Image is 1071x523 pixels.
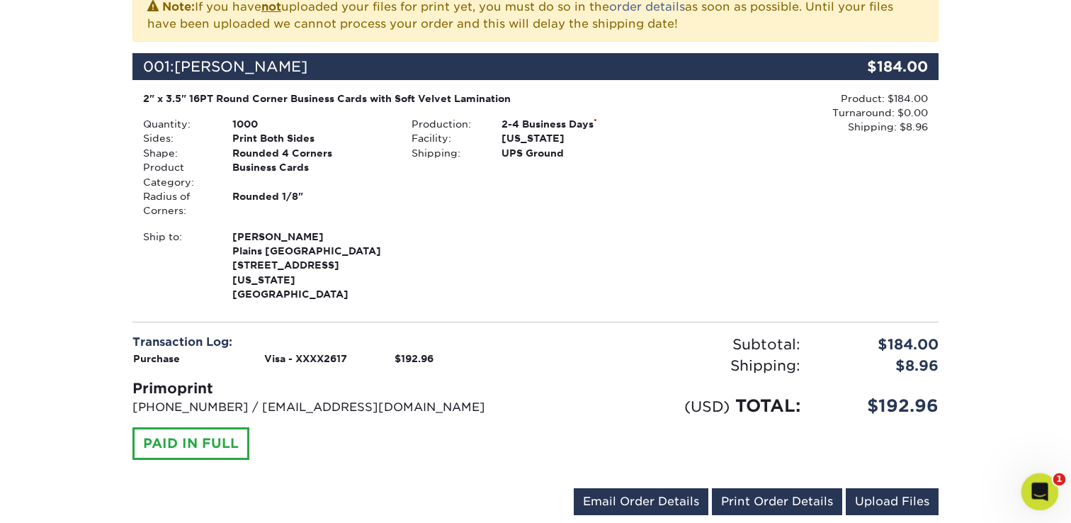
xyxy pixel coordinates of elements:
[132,230,222,302] div: Ship to:
[132,117,222,131] div: Quantity:
[846,488,939,515] a: Upload Files
[222,131,401,145] div: Print Both Sides
[132,131,222,145] div: Sides:
[401,131,490,145] div: Facility:
[574,488,708,515] a: Email Order Details
[804,53,939,80] div: $184.00
[222,117,401,131] div: 1000
[535,355,811,376] div: Shipping:
[670,91,928,135] div: Product: $184.00 Turnaround: $0.00 Shipping: $8.96
[395,353,433,364] strong: $192.96
[232,230,390,244] span: [PERSON_NAME]
[132,334,525,351] div: Transaction Log:
[222,146,401,160] div: Rounded 4 Corners
[1021,473,1059,511] iframe: Intercom live chat
[491,131,670,145] div: [US_STATE]
[1053,473,1066,486] span: 1
[811,355,949,376] div: $8.96
[491,117,670,131] div: 2-4 Business Days
[132,146,222,160] div: Shape:
[535,334,811,355] div: Subtotal:
[132,189,222,218] div: Radius of Corners:
[712,488,842,515] a: Print Order Details
[132,378,525,399] div: Primoprint
[264,353,347,364] strong: Visa - XXXX2617
[811,334,949,355] div: $184.00
[222,160,401,189] div: Business Cards
[232,258,390,272] span: [STREET_ADDRESS]
[811,393,949,419] div: $192.96
[232,230,390,300] strong: [US_STATE][GEOGRAPHIC_DATA]
[133,353,180,364] strong: Purchase
[684,398,730,415] small: (USD)
[174,58,307,75] span: [PERSON_NAME]
[401,146,490,160] div: Shipping:
[132,399,525,416] p: [PHONE_NUMBER] / [EMAIL_ADDRESS][DOMAIN_NAME]
[232,244,390,258] span: Plains [GEOGRAPHIC_DATA]
[132,53,804,80] div: 001:
[222,189,401,218] div: Rounded 1/8"
[735,395,800,416] span: TOTAL:
[491,146,670,160] div: UPS Ground
[143,91,659,106] div: 2" x 3.5" 16PT Round Corner Business Cards with Soft Velvet Lamination
[401,117,490,131] div: Production:
[132,160,222,189] div: Product Category:
[132,427,249,460] div: PAID IN FULL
